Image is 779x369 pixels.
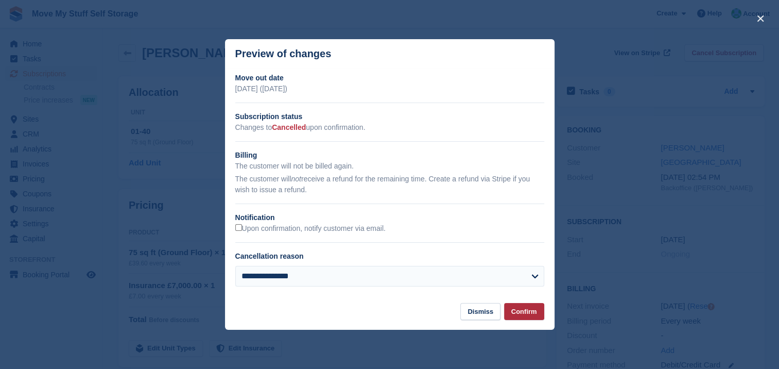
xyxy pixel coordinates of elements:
[235,161,544,172] p: The customer will not be billed again.
[752,10,769,27] button: close
[235,83,544,94] p: [DATE] ([DATE])
[235,73,544,83] h2: Move out date
[235,122,544,133] p: Changes to upon confirmation.
[504,303,544,320] button: Confirm
[460,303,500,320] button: Dismiss
[235,224,242,231] input: Upon confirmation, notify customer via email.
[235,150,544,161] h2: Billing
[235,174,544,195] p: The customer will receive a refund for the remaining time. Create a refund via Stripe if you wish...
[235,212,544,223] h2: Notification
[235,48,332,60] p: Preview of changes
[272,123,306,131] span: Cancelled
[235,252,304,260] label: Cancellation reason
[291,175,301,183] em: not
[235,224,386,233] label: Upon confirmation, notify customer via email.
[235,111,544,122] h2: Subscription status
